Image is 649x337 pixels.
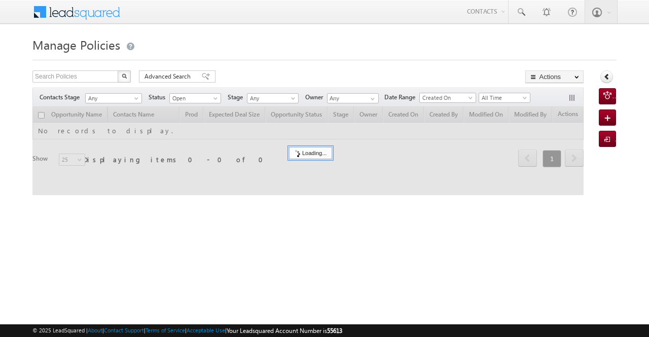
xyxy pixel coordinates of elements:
[247,93,299,103] a: Any
[327,327,342,334] span: 55613
[32,326,342,335] span: © 2025 LeadSquared | | | | |
[149,93,169,102] span: Status
[228,93,247,102] span: Stage
[327,93,379,103] input: Type to Search
[420,93,473,102] span: Created On
[145,72,194,81] span: Advanced Search
[247,94,296,103] span: Any
[289,147,332,159] div: Loading...
[32,36,120,53] span: Manage Policies
[122,73,127,79] img: Search
[187,327,225,333] a: Acceptable Use
[305,93,327,102] span: Owner
[88,327,102,333] a: About
[86,94,138,103] span: Any
[40,93,84,102] span: Contacts Stage
[227,327,342,334] span: Your Leadsquared Account Number is
[104,327,144,333] a: Contact Support
[169,93,221,103] a: Open
[479,93,530,103] a: All Time
[146,327,185,333] a: Terms of Service
[85,93,142,103] a: Any
[384,93,419,102] span: Date Range
[479,93,527,102] span: All Time
[419,93,476,103] a: Created On
[525,70,584,83] button: Actions
[365,94,378,104] a: Show All Items
[170,94,218,103] span: Open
